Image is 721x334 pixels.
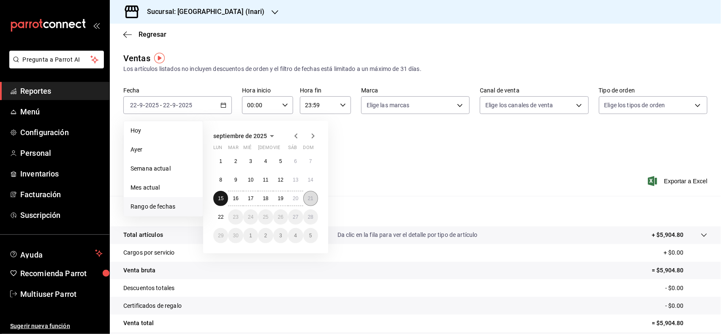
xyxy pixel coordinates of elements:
span: - [137,102,139,109]
button: Regresar [123,30,166,38]
abbr: 25 de septiembre de 2025 [263,214,268,220]
button: 27 de septiembre de 2025 [288,209,303,225]
button: 26 de septiembre de 2025 [273,209,288,225]
abbr: miércoles [243,145,251,154]
abbr: 2 de octubre de 2025 [264,233,267,239]
button: 17 de septiembre de 2025 [243,191,258,206]
p: Venta total [123,319,154,328]
p: = $5,904.80 [652,266,707,275]
span: - [143,102,145,109]
span: Inventarios [20,168,103,179]
button: 19 de septiembre de 2025 [273,191,288,206]
div: Ventas [123,52,150,65]
button: 7 de septiembre de 2025 [303,154,318,169]
button: 2 de septiembre de 2025 [228,154,243,169]
abbr: 3 de octubre de 2025 [279,233,282,239]
p: Venta bruta [123,266,155,275]
abbr: 6 de septiembre de 2025 [294,158,297,164]
abbr: 29 de septiembre de 2025 [218,233,223,239]
button: 23 de septiembre de 2025 [228,209,243,225]
abbr: 30 de septiembre de 2025 [233,233,238,239]
p: Certificados de regalo [123,301,182,310]
button: 3 de septiembre de 2025 [243,154,258,169]
abbr: 14 de septiembre de 2025 [308,177,313,183]
a: Pregunta a Parrot AI [6,61,104,70]
button: 5 de octubre de 2025 [303,228,318,243]
span: Recomienda Parrot [20,268,103,279]
input: ---- [178,102,193,109]
abbr: 2 de septiembre de 2025 [234,158,237,164]
button: 20 de septiembre de 2025 [288,191,303,206]
img: Tooltip marker [154,53,165,63]
label: Marca [361,88,470,94]
abbr: 8 de septiembre de 2025 [219,177,222,183]
button: 15 de septiembre de 2025 [213,191,228,206]
abbr: 5 de septiembre de 2025 [279,158,282,164]
span: Mes actual [131,183,196,192]
abbr: 24 de septiembre de 2025 [248,214,253,220]
abbr: 1 de octubre de 2025 [249,233,252,239]
span: Pregunta a Parrot AI [23,55,91,64]
abbr: 27 de septiembre de 2025 [293,214,298,220]
abbr: 21 de septiembre de 2025 [308,196,313,201]
span: Semana actual [131,164,196,173]
span: Elige los canales de venta [485,101,553,109]
button: 16 de septiembre de 2025 [228,191,243,206]
input: -- [139,102,143,109]
span: septiembre de 2025 [213,133,267,139]
div: Los artículos listados no incluyen descuentos de orden y el filtro de fechas está limitado a un m... [123,65,707,73]
abbr: 11 de septiembre de 2025 [263,177,268,183]
h3: Sucursal: [GEOGRAPHIC_DATA] (Inari) [140,7,265,17]
abbr: 23 de septiembre de 2025 [233,214,238,220]
span: Sugerir nueva función [10,322,103,331]
button: 29 de septiembre de 2025 [213,228,228,243]
abbr: 19 de septiembre de 2025 [278,196,283,201]
abbr: 1 de septiembre de 2025 [219,158,222,164]
button: 21 de septiembre de 2025 [303,191,318,206]
label: Tipo de orden [599,88,707,94]
button: 22 de septiembre de 2025 [213,209,228,225]
span: - [170,102,172,109]
button: Exportar a Excel [650,176,707,186]
abbr: 20 de septiembre de 2025 [293,196,298,201]
button: 1 de septiembre de 2025 [213,154,228,169]
button: 4 de septiembre de 2025 [258,154,273,169]
input: ---- [145,102,159,109]
p: Da clic en la fila para ver el detalle por tipo de artículo [337,231,478,239]
button: open_drawer_menu [93,22,100,29]
button: 10 de septiembre de 2025 [243,172,258,187]
span: Menú [20,106,103,117]
p: + $0.00 [664,248,707,257]
button: 18 de septiembre de 2025 [258,191,273,206]
span: Regresar [139,30,166,38]
abbr: 15 de septiembre de 2025 [218,196,223,201]
p: Cargos por servicio [123,248,175,257]
input: -- [163,102,170,109]
span: - [177,102,178,109]
span: Ayuda [20,248,92,258]
p: - $0.00 [665,284,707,293]
button: 14 de septiembre de 2025 [303,172,318,187]
button: 12 de septiembre de 2025 [273,172,288,187]
p: Resumen [123,206,707,216]
span: Suscripción [20,209,103,221]
button: 24 de septiembre de 2025 [243,209,258,225]
span: Facturación [20,189,103,200]
p: Descuentos totales [123,284,174,293]
abbr: 12 de septiembre de 2025 [278,177,283,183]
abbr: lunes [213,145,222,154]
abbr: sábado [288,145,297,154]
button: 5 de septiembre de 2025 [273,154,288,169]
button: 6 de septiembre de 2025 [288,154,303,169]
label: Hora inicio [242,88,293,94]
abbr: 13 de septiembre de 2025 [293,177,298,183]
abbr: domingo [303,145,314,154]
label: Canal de venta [480,88,588,94]
abbr: 4 de octubre de 2025 [294,233,297,239]
p: - $0.00 [665,301,707,310]
p: = $5,904.80 [652,319,707,328]
label: Hora fin [300,88,351,94]
p: Total artículos [123,231,163,239]
label: Fecha [123,88,232,94]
